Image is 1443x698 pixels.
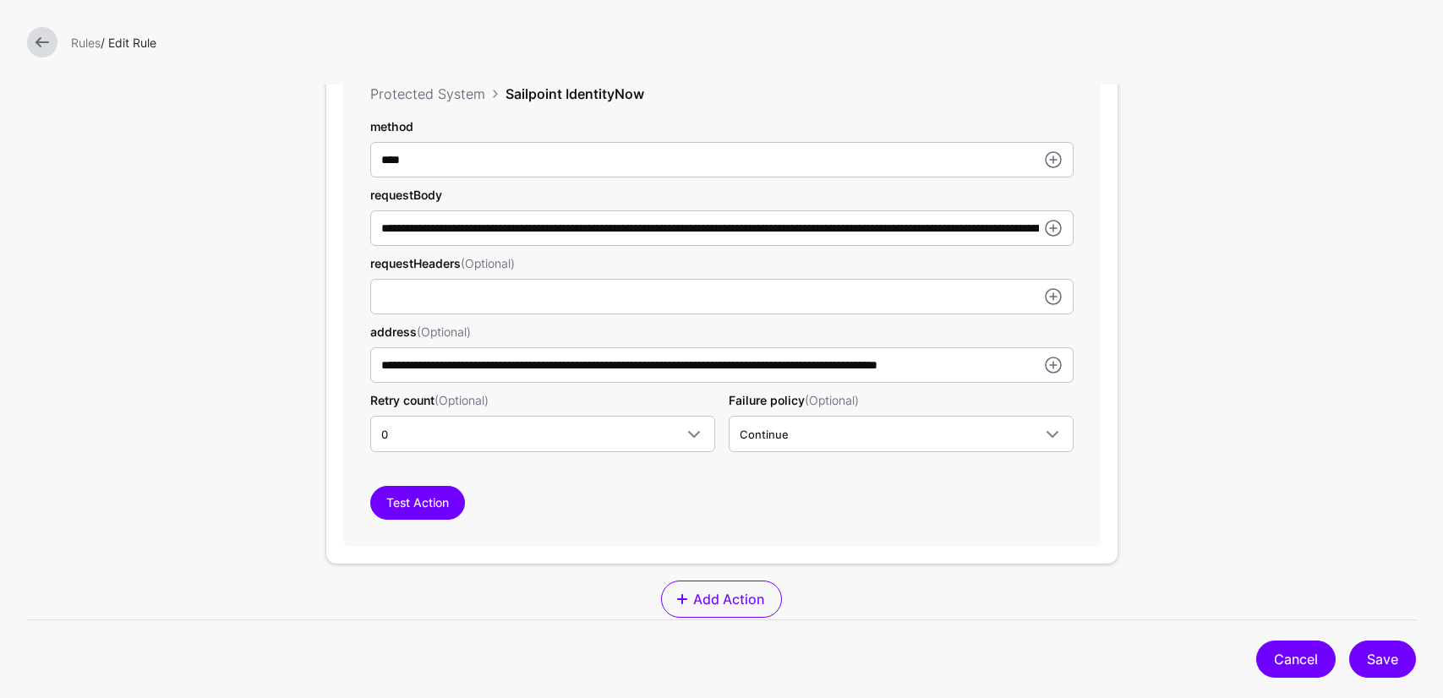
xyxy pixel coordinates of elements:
a: Cancel [1256,641,1336,678]
span: Protected System [370,85,485,102]
label: address [370,323,471,341]
label: Failure policy [729,391,859,409]
label: Retry count [370,391,489,409]
span: (Optional) [805,393,859,407]
label: requestHeaders [370,254,515,272]
span: (Optional) [435,393,489,407]
div: / Edit Rule [64,34,1423,52]
span: (Optional) [417,324,471,339]
a: Rules [71,35,101,50]
button: Save [1349,641,1416,678]
label: requestBody [370,186,442,204]
button: Test Action [370,486,465,520]
span: Sailpoint IdentityNow [506,85,644,102]
span: Add Action [691,589,767,609]
span: 0 [381,428,388,441]
span: (Optional) [461,256,515,270]
span: Continue [740,428,789,441]
label: method [370,117,413,135]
